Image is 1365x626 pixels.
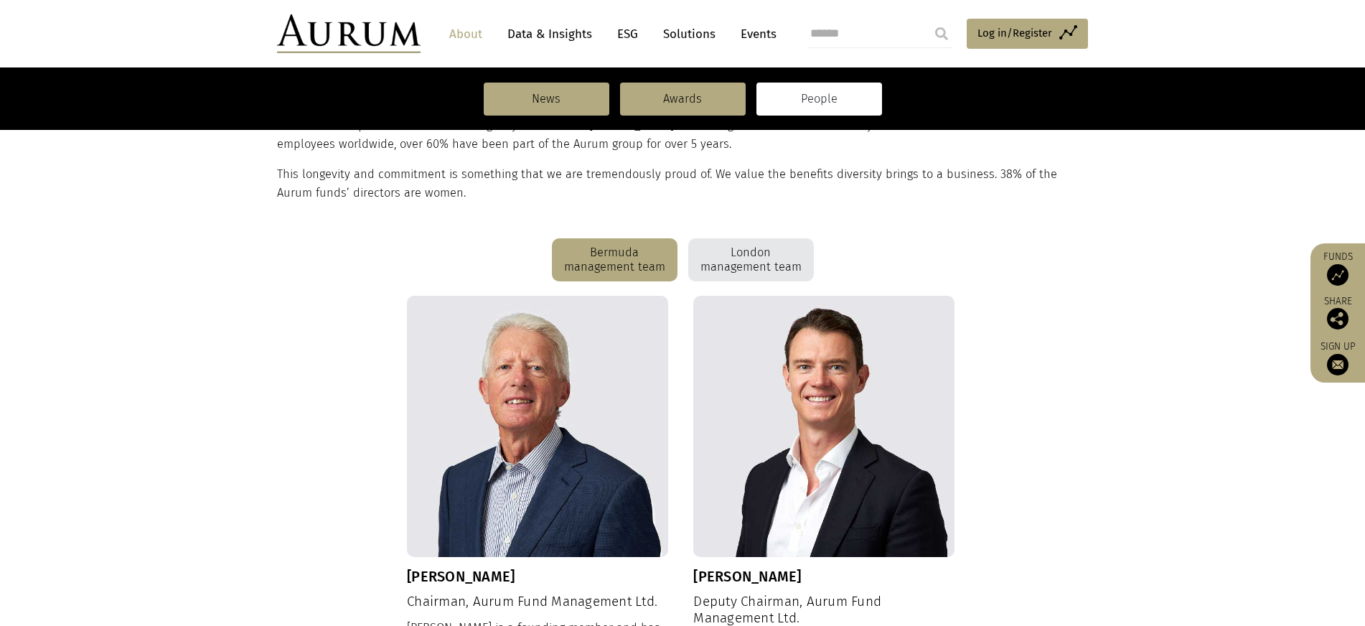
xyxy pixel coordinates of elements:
a: Solutions [656,21,723,47]
a: Data & Insights [500,21,599,47]
div: Share [1318,296,1358,330]
p: This longevity and commitment is something that we are tremendously proud of. We value the benefi... [277,165,1084,203]
input: Submit [927,19,956,48]
a: Log in/Register [967,19,1088,49]
a: Funds [1318,251,1358,286]
a: People [756,83,882,116]
h4: Chairman, Aurum Fund Management Ltd. [407,594,668,610]
a: ESG [610,21,645,47]
a: Sign up [1318,340,1358,375]
a: About [442,21,489,47]
a: Events [733,21,777,47]
div: Bermuda management team [552,238,677,281]
h3: [PERSON_NAME] [693,568,954,585]
img: Sign up to our newsletter [1327,354,1348,375]
p: One of our unique attributes is the longevity of our team. [PERSON_NAME]’s founding members are s... [277,116,1084,154]
a: News [484,83,609,116]
img: Access Funds [1327,264,1348,286]
div: London management team [688,238,814,281]
img: Aurum [277,14,421,53]
h3: [PERSON_NAME] [407,568,668,585]
a: Awards [620,83,746,116]
span: Log in/Register [977,24,1052,42]
img: Share this post [1327,308,1348,330]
